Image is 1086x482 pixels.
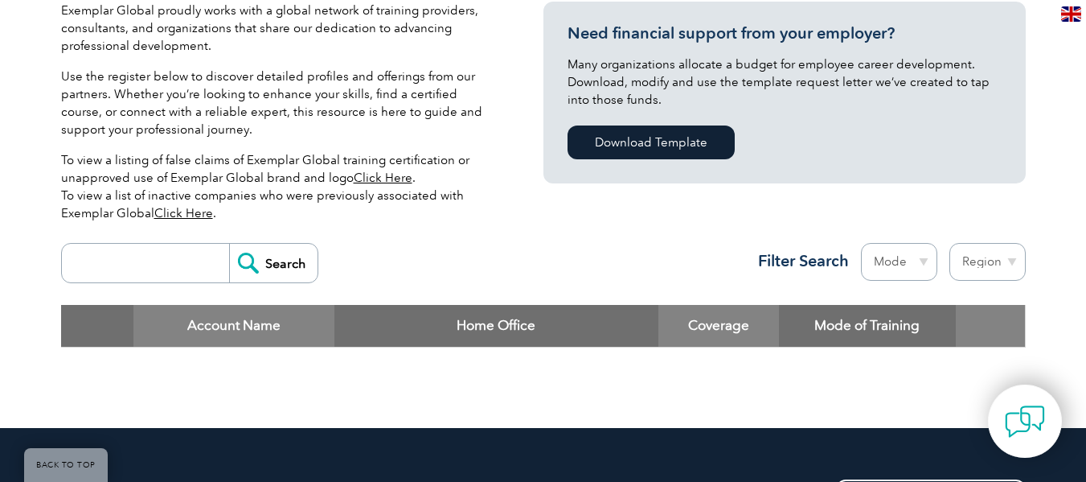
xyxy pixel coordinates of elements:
p: Exemplar Global proudly works with a global network of training providers, consultants, and organ... [61,2,495,55]
a: BACK TO TOP [24,448,108,482]
p: Use the register below to discover detailed profiles and offerings from our partners. Whether you... [61,68,495,138]
p: Many organizations allocate a budget for employee career development. Download, modify and use th... [568,56,1002,109]
img: en [1061,6,1081,22]
input: Search [229,244,318,282]
th: Home Office: activate to sort column ascending [334,305,658,347]
a: Click Here [354,171,412,185]
th: Mode of Training: activate to sort column ascending [779,305,956,347]
a: Click Here [154,206,213,220]
p: To view a listing of false claims of Exemplar Global training certification or unapproved use of ... [61,151,495,222]
h3: Need financial support from your employer? [568,23,1002,43]
img: contact-chat.png [1005,402,1045,442]
th: Account Name: activate to sort column descending [133,305,334,347]
th: Coverage: activate to sort column ascending [658,305,779,347]
th: : activate to sort column ascending [956,305,1025,347]
a: Download Template [568,126,735,159]
h3: Filter Search [748,251,849,271]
